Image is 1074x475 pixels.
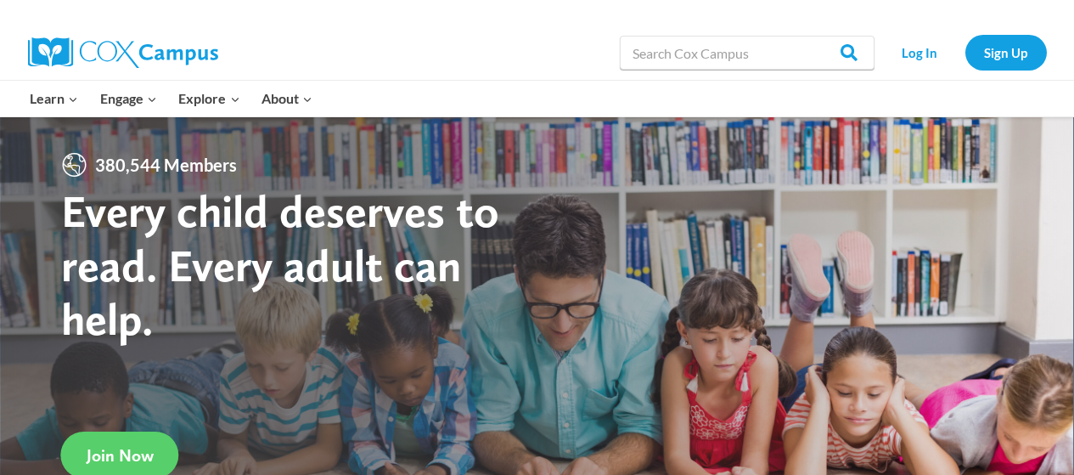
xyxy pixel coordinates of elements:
strong: Every child deserves to read. Every adult can help. [61,184,499,346]
span: Learn [30,88,78,110]
span: About [261,88,312,110]
a: Sign Up [965,35,1047,70]
span: Engage [100,88,157,110]
img: Cox Campus [28,37,218,68]
nav: Primary Navigation [20,81,323,116]
input: Search Cox Campus [620,36,874,70]
span: Explore [178,88,239,110]
span: Join Now [87,445,154,466]
nav: Secondary Navigation [883,35,1047,70]
a: Log In [883,35,957,70]
span: 380,544 Members [88,151,244,178]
